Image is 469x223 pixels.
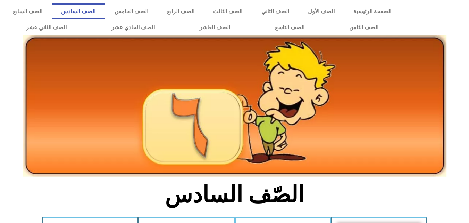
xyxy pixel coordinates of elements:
[89,19,177,35] a: الصف الحادي عشر
[3,3,52,19] a: الصف السابع
[344,3,401,19] a: الصفحة الرئيسية
[204,3,252,19] a: الصف الثالث
[252,19,327,35] a: الصف التاسع
[299,3,344,19] a: الصف الأول
[252,3,299,19] a: الصف الثاني
[327,19,401,35] a: الصف الثامن
[52,3,105,19] a: الصف السادس
[177,19,252,35] a: الصف العاشر
[105,3,158,19] a: الصف الخامس
[120,181,349,208] h2: الصّف السادس
[3,19,89,35] a: الصف الثاني عشر
[158,3,204,19] a: الصف الرابع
